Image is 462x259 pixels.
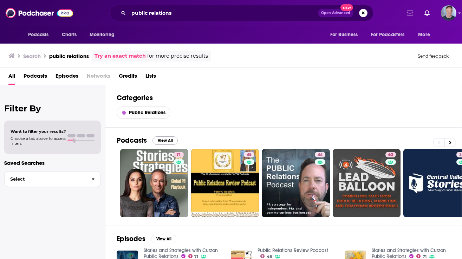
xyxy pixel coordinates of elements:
span: 71 [423,255,427,258]
a: Show notifications dropdown [422,7,432,19]
h3: public relations [49,53,89,59]
button: Show profile menu [441,5,456,21]
span: For Podcasters [371,30,405,40]
span: Monitoring [90,30,115,40]
button: open menu [85,28,124,41]
button: View All [151,235,176,243]
span: Charts [62,30,77,40]
a: Episodes [56,70,78,85]
span: Open Advanced [321,11,350,15]
input: Search podcasts, credits, & more... [129,7,318,19]
h2: Categories [117,93,450,102]
a: 62 [385,152,396,157]
span: 71 [176,151,181,158]
a: 71 [416,254,427,258]
button: Open AdvancedNew [318,9,353,17]
a: 71 [120,149,188,217]
span: Logged in as ryanjbowling [441,5,456,21]
a: 44 [262,149,330,217]
span: Public Relations [129,110,165,116]
h2: Filter By [4,103,101,114]
a: Lists [145,70,156,85]
span: 71 [194,255,198,258]
span: More [418,30,430,40]
button: Send feedback [416,53,451,59]
a: Charts [57,28,81,41]
a: 44 [315,152,325,157]
span: Want to filter your results? [11,129,66,134]
a: Podcasts [24,70,47,85]
button: open menu [325,28,367,41]
img: User Profile [441,5,456,21]
a: 62 [333,149,401,217]
button: open menu [23,28,58,41]
div: Search podcasts, credits, & more... [109,5,373,21]
button: open menu [413,28,439,41]
a: 48 [191,149,259,217]
h2: Podcasts [117,136,147,145]
span: Choose a tab above to access filters. [11,136,66,146]
span: 44 [318,151,323,158]
p: Saved Searches [4,160,101,166]
a: EpisodesView All [117,234,176,243]
span: Select [5,177,86,181]
span: 48 [247,151,252,158]
a: Credits [119,70,137,85]
a: All [8,70,15,85]
span: 48 [267,255,272,258]
a: 71 [174,152,184,157]
a: 71 [188,254,199,258]
a: Try an exact match [95,52,146,60]
span: 62 [388,151,393,158]
button: Select [4,171,101,187]
h2: Episodes [117,234,145,243]
a: 48 [244,152,254,157]
img: Podchaser - Follow, Share and Rate Podcasts [6,6,73,20]
a: Show notifications dropdown [404,7,416,19]
a: PodcastsView All [117,136,178,145]
button: View All [152,136,178,145]
span: Networks [87,70,110,85]
h3: Search [23,53,41,59]
button: open menu [366,28,415,41]
a: 48 [260,254,272,258]
span: Podcasts [28,30,49,40]
span: for more precise results [147,52,208,60]
a: Public Relations Review Podcast [258,247,328,253]
a: Public Relations [117,106,170,119]
span: New [340,4,353,11]
span: For Business [330,30,358,40]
